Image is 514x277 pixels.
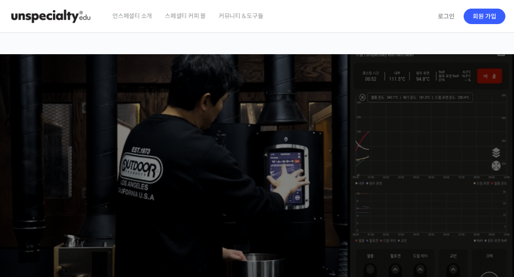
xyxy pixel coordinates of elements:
p: [PERSON_NAME]을 다하는 당신을 위해, 최고와 함께 만든 커피 클래스 [9,131,505,174]
a: 회원 가입 [464,9,505,24]
a: 로그인 [433,6,460,26]
p: 시간과 장소에 구애받지 않고, 검증된 커리큘럼으로 [9,179,505,191]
